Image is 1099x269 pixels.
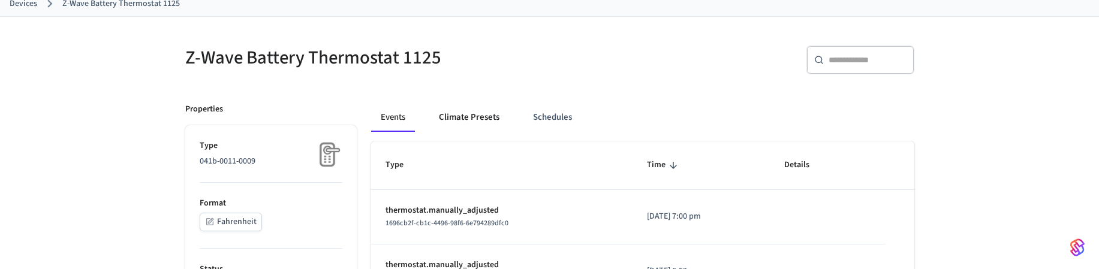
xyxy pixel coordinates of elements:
[200,140,342,152] p: Type
[185,103,223,116] p: Properties
[386,204,618,217] p: thermostat.manually_adjusted
[200,155,342,168] p: 041b-0011-0009
[386,218,508,228] span: 1696cb2f-cb1c-4496-98f6-6e794289dfc0
[371,103,415,132] button: Events
[784,156,825,174] span: Details
[647,156,681,174] span: Time
[185,46,543,70] h5: Z-Wave Battery Thermostat 1125
[647,210,755,223] p: [DATE] 7:00 pm
[523,103,582,132] button: Schedules
[200,197,342,210] p: Format
[429,103,509,132] button: Climate Presets
[312,140,342,170] img: Placeholder Lock Image
[1070,238,1085,257] img: SeamLogoGradient.69752ec5.svg
[200,213,262,231] button: Fahrenheit
[386,156,419,174] span: Type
